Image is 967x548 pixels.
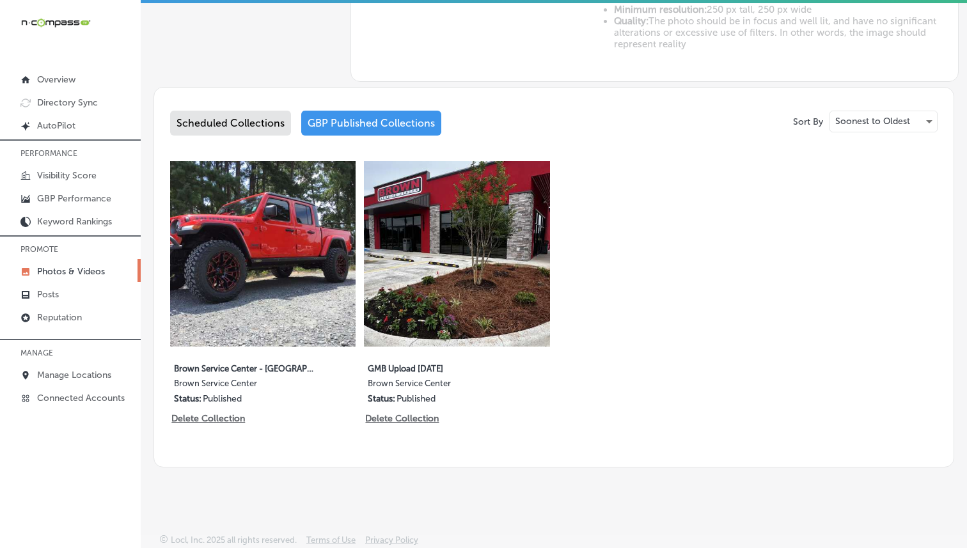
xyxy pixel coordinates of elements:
div: Scheduled Collections [170,111,291,136]
p: Status: [368,393,395,404]
p: Photos & Videos [37,266,105,277]
p: Locl, Inc. 2025 all rights reserved. [171,535,297,545]
img: Collection thumbnail [364,161,549,347]
p: Published [203,393,242,404]
p: Posts [37,289,59,300]
p: GBP Performance [37,193,111,204]
label: Brown Service Center [174,379,319,393]
p: Reputation [37,312,82,323]
p: Connected Accounts [37,393,125,403]
label: Brown Service Center [368,379,513,393]
div: Soonest to Oldest [830,111,937,132]
p: Directory Sync [37,97,98,108]
img: 660ab0bf-5cc7-4cb8-ba1c-48b5ae0f18e60NCTV_CLogo_TV_Black_-500x88.png [20,17,91,29]
p: Soonest to Oldest [835,115,910,127]
img: Collection thumbnail [170,161,356,347]
div: GBP Published Collections [301,111,441,136]
p: Sort By [793,116,823,127]
p: Manage Locations [37,370,111,380]
p: Visibility Score [37,170,97,181]
p: Status: [174,393,201,404]
p: Published [397,393,436,404]
p: AutoPilot [37,120,75,131]
label: Brown Service Center - [GEOGRAPHIC_DATA] [174,356,319,379]
p: Delete Collection [171,413,244,424]
p: Keyword Rankings [37,216,112,227]
label: GMB Upload [DATE] [368,356,513,379]
p: Delete Collection [365,413,437,424]
p: Overview [37,74,75,85]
